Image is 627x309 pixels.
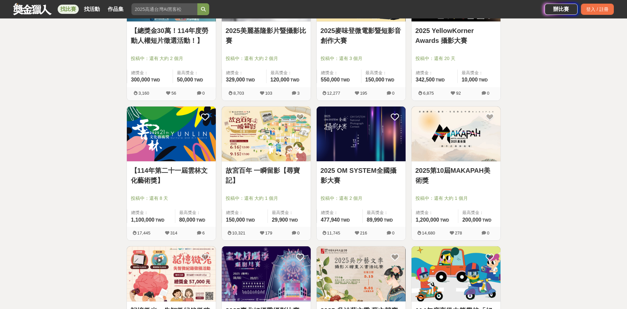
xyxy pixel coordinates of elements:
span: 3,160 [138,91,149,96]
span: TWD [482,218,491,223]
span: 195 [360,91,367,96]
span: 最高獎金： [462,70,497,76]
span: TWD [436,78,444,82]
span: TWD [289,218,298,223]
img: Cover Image [127,107,216,162]
span: 550,000 [321,77,340,82]
span: TWD [385,78,394,82]
span: 89,990 [367,217,383,223]
a: 作品集 [105,5,126,14]
span: 0 [487,231,489,235]
span: TWD [440,218,449,223]
span: 投稿中：還有 大約 1 個月 [226,195,307,202]
span: 0 [487,91,489,96]
span: 80,000 [179,217,195,223]
span: 216 [360,231,367,235]
span: 投稿中：還有 3 個月 [321,55,402,62]
span: 12,277 [327,91,340,96]
a: 找活動 [81,5,102,14]
span: 總獎金： [226,70,262,76]
img: Cover Image [127,246,216,301]
img: Cover Image [317,107,406,162]
a: 【總獎金30萬！114年度勞動人權短片徵選活動！】 [131,26,212,46]
span: 8,703 [233,91,244,96]
a: 2025美麗基隆影片暨攝影比賽 [226,26,307,46]
span: TWD [384,218,393,223]
span: 179 [265,231,272,235]
span: TWD [196,218,205,223]
span: 103 [265,91,272,96]
span: TWD [341,78,350,82]
span: 最高獎金： [365,70,402,76]
span: 投稿中：還有 大約 1 個月 [415,195,497,202]
span: TWD [194,78,203,82]
span: 150,000 [226,217,245,223]
a: 2025 YellowKorner Awards 攝影大賽 [415,26,497,46]
span: 10,321 [232,231,245,235]
span: 最高獎金： [271,70,307,76]
span: 總獎金： [321,70,357,76]
span: 6 [202,231,205,235]
span: 1,100,000 [131,217,155,223]
span: 477,940 [321,217,340,223]
span: 150,000 [365,77,385,82]
span: 1,200,000 [416,217,439,223]
span: 投稿中：還有 大約 2 個月 [226,55,307,62]
span: TWD [246,218,255,223]
span: 120,000 [271,77,290,82]
span: 最高獎金： [272,209,307,216]
span: 總獎金： [131,209,171,216]
span: 92 [456,91,461,96]
span: 200,000 [462,217,481,223]
img: Cover Image [222,107,311,162]
span: 10,000 [462,77,478,82]
img: Cover Image [317,246,406,301]
a: 找比賽 [58,5,79,14]
span: 最高獎金： [367,209,402,216]
span: TWD [341,218,350,223]
span: 投稿中：還有 2 個月 [321,195,402,202]
span: 最高獎金： [462,209,496,216]
a: Cover Image [222,107,311,162]
a: Cover Image [127,107,216,162]
span: TWD [246,78,255,82]
span: 投稿中：還有 大約 2 個月 [131,55,212,62]
img: Cover Image [222,246,311,301]
span: 投稿中：還有 8 天 [131,195,212,202]
span: 總獎金： [416,70,453,76]
span: 0 [392,91,394,96]
span: 56 [171,91,176,96]
span: 6,875 [423,91,434,96]
span: 14,680 [422,231,435,235]
span: 29,900 [272,217,288,223]
span: TWD [290,78,299,82]
span: 314 [170,231,178,235]
span: 278 [455,231,462,235]
span: 0 [297,231,299,235]
span: 總獎金： [226,209,264,216]
span: 總獎金： [416,209,454,216]
a: Cover Image [412,246,500,302]
span: 投稿中：還有 20 天 [415,55,497,62]
a: 辦比賽 [545,4,578,15]
span: TWD [156,218,164,223]
span: TWD [151,78,160,82]
span: 最高獎金： [177,70,212,76]
a: 2025第10屆MAKAPAH美術獎 [415,166,497,185]
span: 342,500 [416,77,435,82]
a: 2025麥味登微電影暨短影音創作大賽 [321,26,402,46]
a: Cover Image [412,107,500,162]
span: 0 [392,231,394,235]
a: 【114年第二十一屆雲林文化藝術獎】 [131,166,212,185]
a: 2025 OM SYSTEM全國攝影大賽 [321,166,402,185]
span: 300,000 [131,77,150,82]
span: 0 [202,91,205,96]
span: TWD [479,78,488,82]
span: 最高獎金： [179,209,212,216]
span: 50,000 [177,77,193,82]
a: Cover Image [317,107,406,162]
span: 3 [297,91,299,96]
span: 329,000 [226,77,245,82]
